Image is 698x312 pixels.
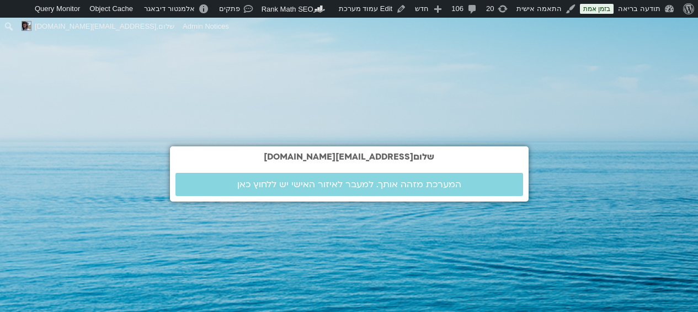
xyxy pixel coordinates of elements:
[35,22,156,30] span: [EMAIL_ADDRESS][DOMAIN_NAME]
[175,173,523,196] a: המערכת מזהה אותך. למעבר לאיזור האישי יש ללחוץ כאן
[262,5,313,13] span: Rank Math SEO
[237,179,461,189] span: המערכת מזהה אותך. למעבר לאיזור האישי יש ללחוץ כאן
[580,4,614,14] a: בזמן אמת
[175,152,523,162] h2: שלום [EMAIL_ADDRESS][DOMAIN_NAME]
[183,18,229,35] span: Admin Notices
[17,18,178,35] a: שלום,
